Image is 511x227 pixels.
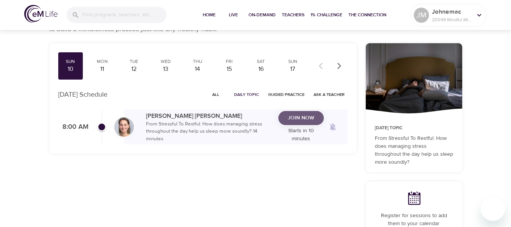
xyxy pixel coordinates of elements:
button: Join Now [278,111,324,125]
p: From Stressful To Restful: How does managing stress throughout the day help us sleep more soundly? [375,135,453,166]
div: 12 [124,65,143,74]
div: 11 [93,65,112,74]
div: 17 [283,65,302,74]
div: Sun [283,58,302,65]
span: Guided Practice [268,91,304,98]
div: JM [414,8,429,23]
p: [DATE] Schedule [58,89,107,100]
span: Daily Topic [234,91,259,98]
span: Home [200,11,218,19]
span: All [207,91,225,98]
div: 14 [188,65,207,74]
span: Join Now [288,113,314,123]
div: 13 [156,65,175,74]
p: [DATE] Topic [375,125,453,132]
span: Teachers [282,11,304,19]
span: Ask a Teacher [314,91,345,98]
img: logo [24,5,57,23]
div: Sat [252,58,270,65]
div: Tue [124,58,143,65]
input: Find programs, teachers, etc... [82,7,166,23]
div: Fri [220,58,239,65]
span: On-Demand [249,11,276,19]
span: The Connection [348,11,386,19]
div: 10 [61,65,80,74]
button: All [204,89,228,100]
div: 16 [252,65,270,74]
button: Daily Topic [231,89,262,100]
div: Sun [61,58,80,65]
button: Guided Practice [265,89,308,100]
iframe: Button to launch messaging window [481,197,505,221]
p: Johnemac [432,7,472,16]
p: From Stressful To Restful: How does managing stress throughout the day help us sleep more soundly... [146,121,272,143]
p: [PERSON_NAME] [PERSON_NAME] [146,111,272,121]
div: Wed [156,58,175,65]
span: Remind me when a class goes live every Sunday at 8:00 AM [324,118,342,136]
span: 1% Challenge [311,11,342,19]
p: 20099 Mindful Minutes [432,16,472,23]
p: 8:00 AM [58,122,89,132]
p: Starts in 10 minutes [278,127,324,143]
div: Mon [93,58,112,65]
button: Ask a Teacher [311,89,348,100]
img: Deanna_Burkett-min.jpg [114,117,134,137]
div: 15 [220,65,239,74]
span: Live [224,11,242,19]
div: Thu [188,58,207,65]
